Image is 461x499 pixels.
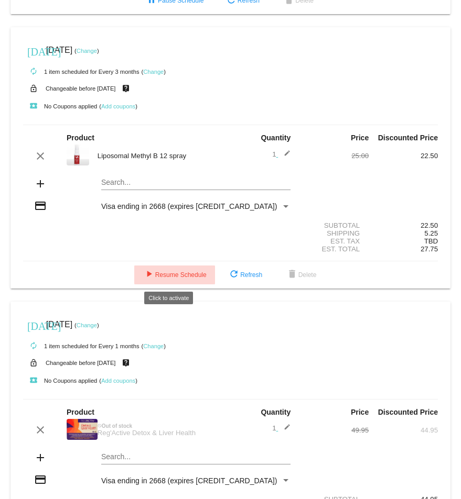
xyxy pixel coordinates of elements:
span: 1 [272,424,291,432]
strong: Product [67,408,94,416]
strong: Price [351,408,369,416]
small: ( ) [141,343,166,349]
mat-icon: add [34,451,47,464]
div: 22.50 [369,221,438,229]
span: 1 [272,150,291,158]
a: Change [143,343,164,349]
span: 5.25 [424,229,438,237]
mat-icon: refresh [228,269,240,281]
mat-icon: lock_open [27,356,40,370]
a: Add coupons [101,103,135,109]
div: 44.95 [369,426,438,434]
div: 49.95 [299,426,369,434]
img: Detox-Liver-health-label.png [67,419,98,440]
small: 1 item scheduled for Every 1 months [23,343,140,349]
div: Est. Tax [299,237,369,245]
mat-icon: live_help [120,82,132,95]
img: liposomal-Methyl-B12-spray-label.png [67,145,89,165]
mat-icon: edit [278,424,291,436]
small: 1 item scheduled for Every 3 months [23,69,140,75]
small: ( ) [99,103,137,109]
mat-icon: edit [278,150,291,162]
div: Out of stock [92,423,231,429]
mat-icon: autorenew [27,65,40,78]
a: Change [77,48,97,54]
span: Refresh [228,271,262,279]
mat-icon: clear [34,424,47,436]
mat-select: Payment Method [101,202,291,210]
mat-icon: [DATE] [27,45,40,57]
mat-icon: add [34,178,47,190]
div: Subtotal [299,221,369,229]
mat-select: Payment Method [101,476,291,485]
mat-icon: credit_card [34,473,47,486]
small: ( ) [141,69,166,75]
a: Add coupons [101,378,135,384]
a: Change [77,322,97,328]
span: 27.75 [421,245,438,253]
span: Delete [286,271,317,279]
span: Visa ending in 2668 (expires [CREDIT_CARD_DATA]) [101,202,277,210]
mat-icon: [DATE] [27,319,40,331]
strong: Discounted Price [378,408,438,416]
div: 22.50 [369,152,438,160]
div: Shipping [299,229,369,237]
span: TBD [424,237,438,245]
input: Search... [101,179,291,187]
mat-icon: credit_card [34,199,47,212]
mat-icon: autorenew [27,340,40,352]
mat-icon: delete [286,269,298,281]
small: ( ) [74,48,99,54]
mat-icon: play_arrow [143,269,155,281]
small: ( ) [74,322,99,328]
div: Reg'Active Detox & Liver Health [92,429,231,437]
mat-icon: local_play [27,374,40,387]
div: Est. Total [299,245,369,253]
strong: Product [67,134,94,142]
strong: Discounted Price [378,134,438,142]
strong: Quantity [261,408,291,416]
strong: Price [351,134,369,142]
input: Search... [101,453,291,461]
small: Changeable before [DATE] [46,360,116,366]
small: ( ) [99,378,137,384]
div: Liposomal Methyl B 12 spray [92,152,231,160]
a: Change [143,69,164,75]
small: Changeable before [DATE] [46,85,116,92]
mat-icon: not_interested [98,424,102,428]
strong: Quantity [261,134,291,142]
span: Resume Schedule [143,271,207,279]
mat-icon: live_help [120,356,132,370]
mat-icon: lock_open [27,82,40,95]
div: 25.00 [299,152,369,160]
small: No Coupons applied [23,378,97,384]
mat-icon: local_play [27,100,40,113]
mat-icon: clear [34,150,47,162]
button: Delete [277,265,325,284]
small: No Coupons applied [23,103,97,109]
span: Visa ending in 2668 (expires [CREDIT_CARD_DATA]) [101,476,277,485]
button: Resume Schedule [134,265,215,284]
button: Refresh [219,265,271,284]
